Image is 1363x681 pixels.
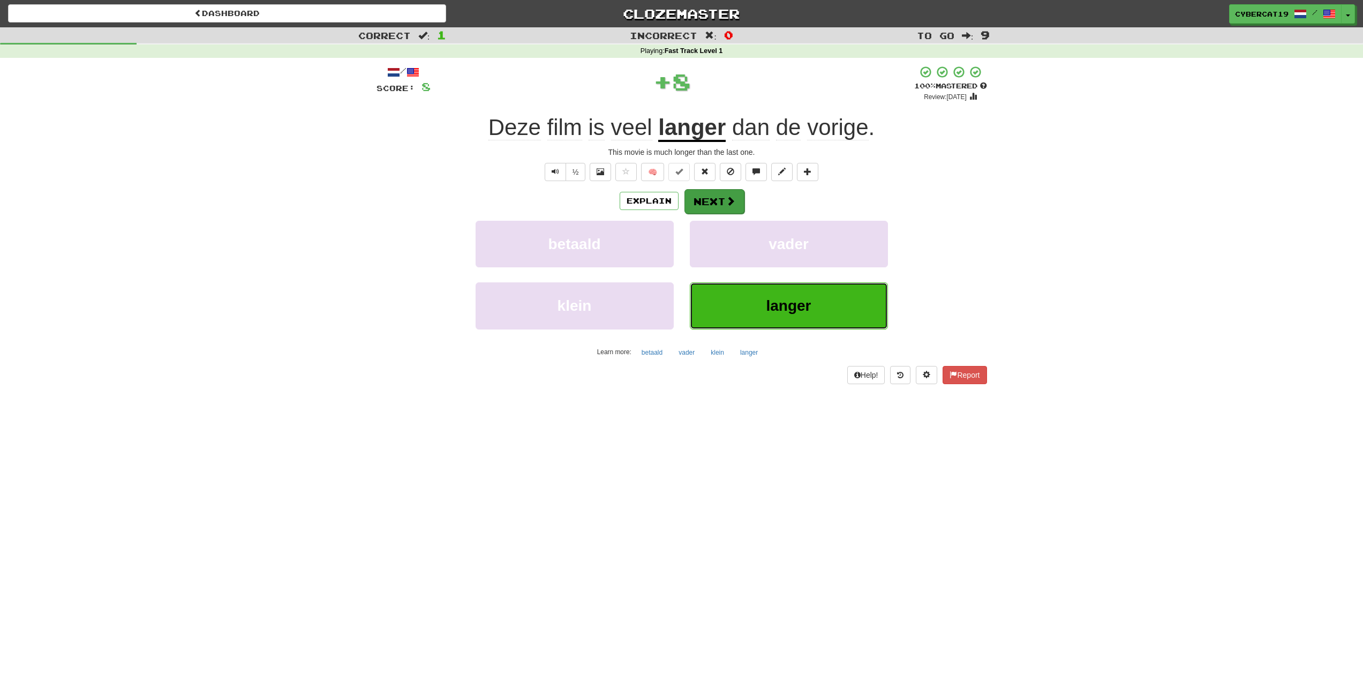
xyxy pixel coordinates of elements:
a: Dashboard [8,4,446,23]
span: Correct [358,30,411,41]
button: Ignore sentence (alt+i) [720,163,741,181]
div: Text-to-speech controls [543,163,586,181]
span: Incorrect [630,30,697,41]
span: de [776,115,801,140]
button: Help! [847,366,885,384]
button: Next [684,189,744,214]
button: Edit sentence (alt+d) [771,163,793,181]
span: 8 [421,80,431,93]
span: klein [558,297,592,314]
span: vorige [807,115,868,140]
span: cybercat19 [1235,9,1289,19]
button: klein [476,282,674,329]
div: / [376,65,431,79]
button: Round history (alt+y) [890,366,910,384]
button: vader [690,221,888,267]
button: klein [705,345,730,361]
span: Score: [376,84,415,93]
a: Clozemaster [462,4,900,23]
button: vader [673,345,701,361]
button: betaald [476,221,674,267]
small: Learn more: [597,348,631,356]
span: 1 [437,28,446,41]
span: : [962,31,974,40]
span: Deze [488,115,541,140]
span: film [547,115,582,140]
span: : [705,31,717,40]
button: Set this sentence to 100% Mastered (alt+m) [668,163,690,181]
button: betaald [636,345,668,361]
a: cybercat19 / [1229,4,1342,24]
span: dan [732,115,770,140]
button: 🧠 [641,163,664,181]
span: 100 % [914,81,936,90]
span: 0 [724,28,733,41]
span: langer [766,297,811,314]
u: langer [658,115,726,142]
div: This movie is much longer than the last one. [376,147,987,158]
button: Report [943,366,987,384]
button: Reset to 0% Mastered (alt+r) [694,163,716,181]
span: : [418,31,430,40]
button: ½ [566,163,586,181]
span: To go [917,30,954,41]
span: betaald [548,236,600,252]
span: 8 [672,68,691,95]
div: Mastered [914,81,987,91]
button: langer [690,282,888,329]
button: Discuss sentence (alt+u) [745,163,767,181]
small: Review: [DATE] [924,93,967,101]
strong: Fast Track Level 1 [665,47,723,55]
span: veel [611,115,652,140]
span: + [653,65,672,98]
button: Add to collection (alt+a) [797,163,818,181]
span: / [1312,9,1317,16]
button: Explain [620,192,679,210]
span: is [589,115,605,140]
span: 9 [981,28,990,41]
span: . [726,115,875,140]
button: Favorite sentence (alt+f) [615,163,637,181]
button: langer [734,345,764,361]
button: Show image (alt+x) [590,163,611,181]
button: Play sentence audio (ctl+space) [545,163,566,181]
span: vader [769,236,809,252]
